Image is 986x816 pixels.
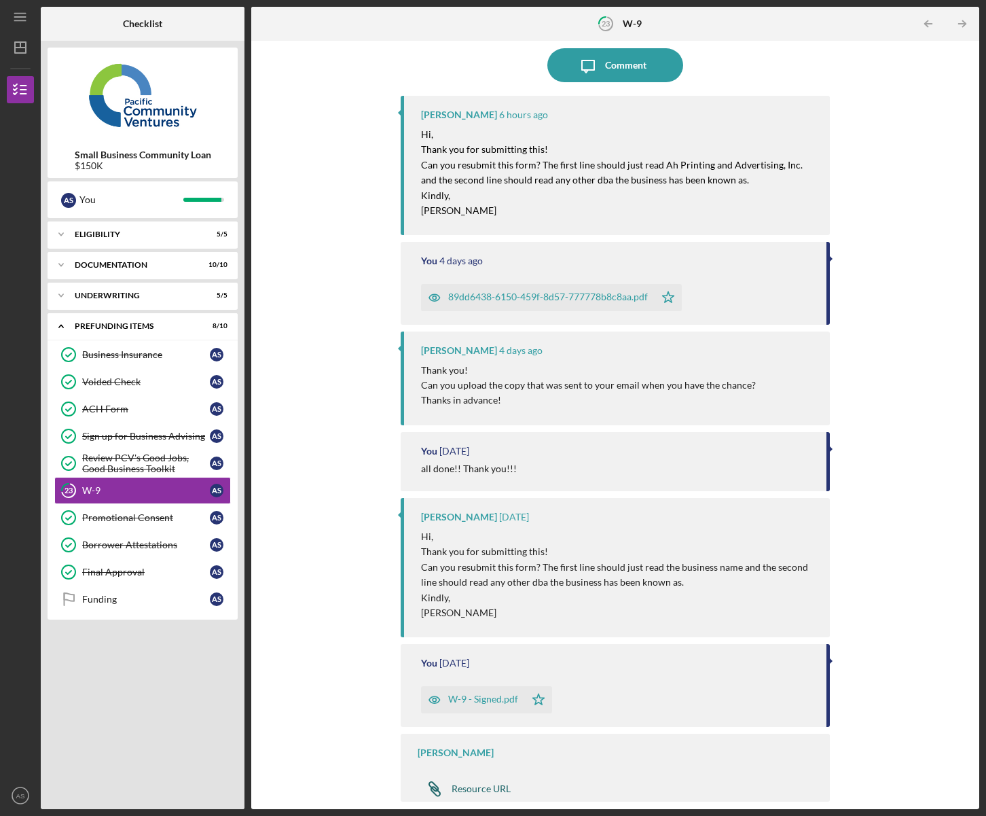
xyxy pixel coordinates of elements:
[54,368,231,395] a: Voided CheckAS
[499,109,548,120] time: 2025-09-02 23:35
[210,402,223,416] div: A S
[203,230,227,238] div: 5 / 5
[82,567,210,578] div: Final Approval
[7,782,34,809] button: AS
[203,322,227,330] div: 8 / 10
[421,284,682,311] button: 89dd6438-6150-459f-8d57-777778b8c8aa.pdf
[418,775,511,802] a: Resource URL
[75,291,194,300] div: Underwriting
[75,261,194,269] div: Documentation
[605,48,646,82] div: Comment
[421,605,816,620] p: [PERSON_NAME]
[16,792,25,800] text: AS
[210,592,223,606] div: A S
[203,291,227,300] div: 5 / 5
[82,404,210,414] div: ACH Form
[421,345,497,356] div: [PERSON_NAME]
[421,128,433,140] mark: Hi,
[82,376,210,387] div: Voided Check
[448,291,648,302] div: 89dd6438-6150-459f-8d57-777778b8c8aa.pdf
[439,658,469,669] time: 2025-08-21 02:00
[82,349,210,360] div: Business Insurance
[210,565,223,579] div: A S
[421,174,749,185] mark: and the second line should read any other dba the business has been known as.
[61,193,76,208] div: A S
[210,484,223,497] div: A S
[210,538,223,552] div: A S
[48,54,238,136] img: Product logo
[54,341,231,368] a: Business InsuranceAS
[210,511,223,525] div: A S
[421,544,816,559] p: Thank you for submitting this!
[421,205,496,216] mark: [PERSON_NAME]
[54,531,231,558] a: Borrower AttestationsAS
[210,429,223,443] div: A S
[75,230,194,238] div: Eligibility
[418,747,494,758] div: [PERSON_NAME]
[54,477,231,504] a: 23W-9AS
[421,529,816,544] p: Hi,
[82,512,210,523] div: Promotional Consent
[439,255,483,266] time: 2025-08-29 20:22
[75,149,211,160] b: Small Business Community Loan
[499,345,543,356] time: 2025-08-29 20:17
[421,560,816,590] p: Can you resubmit this form? The first line should just read the business name and the second line...
[79,188,183,211] div: You
[421,686,552,713] button: W-9 - Signed.pdf
[421,590,816,605] p: Kindly,
[54,558,231,586] a: Final ApprovalAS
[75,322,194,330] div: Prefunding Items
[54,504,231,531] a: Promotional ConsentAS
[65,486,73,495] tspan: 23
[75,160,211,171] div: $150K
[210,457,223,470] div: A S
[210,375,223,389] div: A S
[421,255,437,266] div: You
[421,393,756,408] p: Thanks in advance!
[421,658,437,669] div: You
[421,378,756,393] p: Can you upload the copy that was sent to your email when you have the chance?
[547,48,683,82] button: Comment
[421,363,756,378] p: Thank you!
[452,783,511,794] div: Resource URL
[421,159,803,171] mark: Can you resubmit this form? The first line should just read Ah Printing and Advertising, Inc.
[123,18,162,29] b: Checklist
[421,109,497,120] div: [PERSON_NAME]
[448,694,518,705] div: W-9 - Signed.pdf
[210,348,223,361] div: A S
[421,190,450,201] mark: Kindly,
[54,450,231,477] a: Review PCV's Good Jobs, Good Business ToolkitAS
[54,586,231,613] a: FundingAS
[602,19,610,28] tspan: 23
[421,446,437,457] div: You
[421,143,548,155] mark: Thank you for submitting this!
[499,512,529,522] time: 2025-08-27 19:19
[54,395,231,423] a: ACH FormAS
[421,463,517,474] div: all done!! Thank you!!!
[623,18,642,29] b: W-9
[439,446,469,457] time: 2025-08-27 19:30
[82,485,210,496] div: W-9
[82,539,210,550] div: Borrower Attestations
[82,453,210,474] div: Review PCV's Good Jobs, Good Business Toolkit
[203,261,227,269] div: 10 / 10
[82,431,210,442] div: Sign up for Business Advising
[54,423,231,450] a: Sign up for Business AdvisingAS
[82,594,210,605] div: Funding
[421,512,497,522] div: [PERSON_NAME]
